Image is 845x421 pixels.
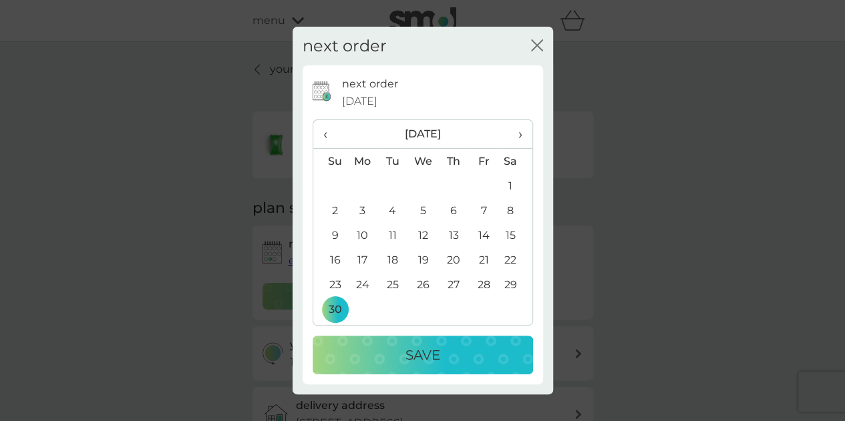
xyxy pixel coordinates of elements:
[313,223,347,248] td: 9
[323,120,337,148] span: ‹
[313,336,533,374] button: Save
[342,93,377,110] span: [DATE]
[438,223,468,248] td: 13
[508,120,522,148] span: ›
[313,297,347,322] td: 30
[347,120,499,149] th: [DATE]
[313,198,347,223] td: 2
[347,149,378,174] th: Mo
[498,149,532,174] th: Sa
[407,223,438,248] td: 12
[377,149,407,174] th: Tu
[377,248,407,272] td: 18
[438,198,468,223] td: 6
[347,198,378,223] td: 3
[347,248,378,272] td: 17
[498,223,532,248] td: 15
[498,272,532,297] td: 29
[498,248,532,272] td: 22
[347,223,378,248] td: 10
[377,272,407,297] td: 25
[498,198,532,223] td: 8
[469,223,499,248] td: 14
[438,248,468,272] td: 20
[342,75,398,93] p: next order
[313,272,347,297] td: 23
[469,198,499,223] td: 7
[438,149,468,174] th: Th
[469,149,499,174] th: Fr
[303,37,387,56] h2: next order
[347,272,378,297] td: 24
[407,272,438,297] td: 26
[498,173,532,198] td: 1
[313,248,347,272] td: 16
[377,198,407,223] td: 4
[469,248,499,272] td: 21
[377,223,407,248] td: 11
[531,39,543,53] button: close
[405,344,440,366] p: Save
[407,149,438,174] th: We
[407,248,438,272] td: 19
[469,272,499,297] td: 28
[438,272,468,297] td: 27
[313,149,347,174] th: Su
[407,198,438,223] td: 5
